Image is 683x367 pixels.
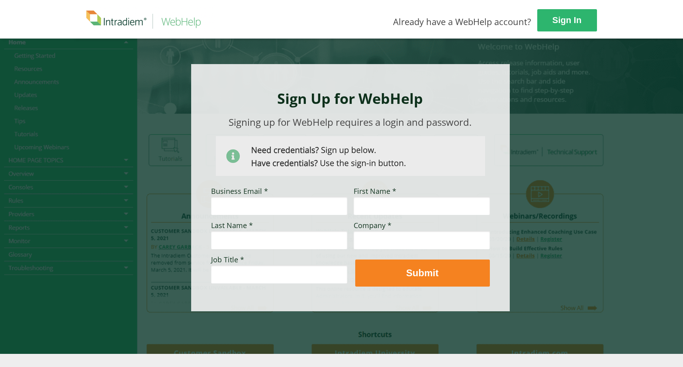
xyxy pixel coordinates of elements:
[211,255,244,264] span: Job Title *
[354,186,396,196] span: First Name *
[211,221,253,230] span: Last Name *
[355,260,490,287] button: Submit
[277,89,423,108] strong: Sign Up for WebHelp
[211,186,268,196] span: Business Email *
[393,16,531,27] span: Already have a WebHelp account?
[354,221,391,230] span: Company *
[406,267,438,278] strong: Submit
[552,15,581,25] strong: Sign In
[216,136,485,176] img: Need Credentials? Sign up below. Have Credentials? Use the sign-in button.
[229,115,472,129] span: Signing up for WebHelp requires a login and password.
[537,9,597,31] a: Sign In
